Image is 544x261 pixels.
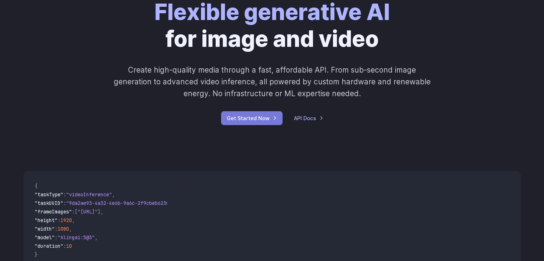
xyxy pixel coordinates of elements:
p: Create high-quality media through a fast, affordable API. From sub-second image generation to adv... [113,64,431,100]
span: "height" [35,217,58,223]
span: "taskUUID" [35,200,63,206]
span: 1920 [60,217,72,223]
span: "9da2ae93-4a32-4e6b-9a6c-2f9cbeb62301" [66,200,175,206]
span: "klingai:5@3" [58,234,95,241]
span: : [72,208,75,215]
span: ] [98,208,101,215]
a: API Docs [294,114,323,122]
span: "frameImages" [35,208,72,215]
span: : [58,217,60,223]
span: 10 [66,243,72,249]
span: } [35,251,38,258]
span: , [69,226,72,232]
span: : [63,243,66,249]
span: : [55,234,58,241]
span: 1080 [58,226,69,232]
span: : [55,226,58,232]
span: "[URL]" [78,208,98,215]
span: , [72,217,75,223]
span: [ [75,208,78,215]
span: "model" [35,234,55,241]
span: , [112,191,115,198]
a: Get Started Now [221,111,283,125]
span: "taskType" [35,191,63,198]
span: , [95,234,98,241]
span: "duration" [35,243,63,249]
span: : [63,200,66,206]
span: , [101,208,103,215]
span: "videoInference" [66,191,112,198]
span: "width" [35,226,55,232]
span: { [35,183,38,189]
span: : [63,191,66,198]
